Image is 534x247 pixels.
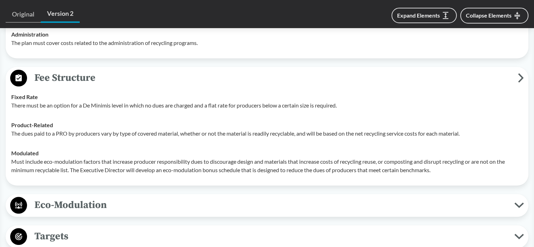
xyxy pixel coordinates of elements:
strong: Product-Related [11,122,53,128]
p: The plan must cover costs related to the administration of recycling programs. [11,39,523,47]
strong: Fixed Rate [11,93,38,100]
button: Collapse Elements [460,8,528,24]
span: Fee Structure [27,70,518,86]
span: Targets [27,228,514,244]
p: Must include eco-modulation factors that increase producer responsibility dues to discourage desi... [11,157,523,174]
button: Expand Elements [391,8,457,23]
a: Original [6,6,41,22]
button: Eco-Modulation [8,196,526,214]
button: Fee Structure [8,69,526,87]
a: Version 2 [41,6,80,23]
strong: Modulated [11,150,39,156]
button: Targets [8,228,526,246]
p: The dues paid to a PRO by producers vary by type of covered material, whether or not the material... [11,129,523,138]
span: Eco-Modulation [27,197,514,213]
strong: Administration [11,31,48,38]
p: There must be an option for a De Minimis level in which no dues are charged and a flat rate for p... [11,101,523,110]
